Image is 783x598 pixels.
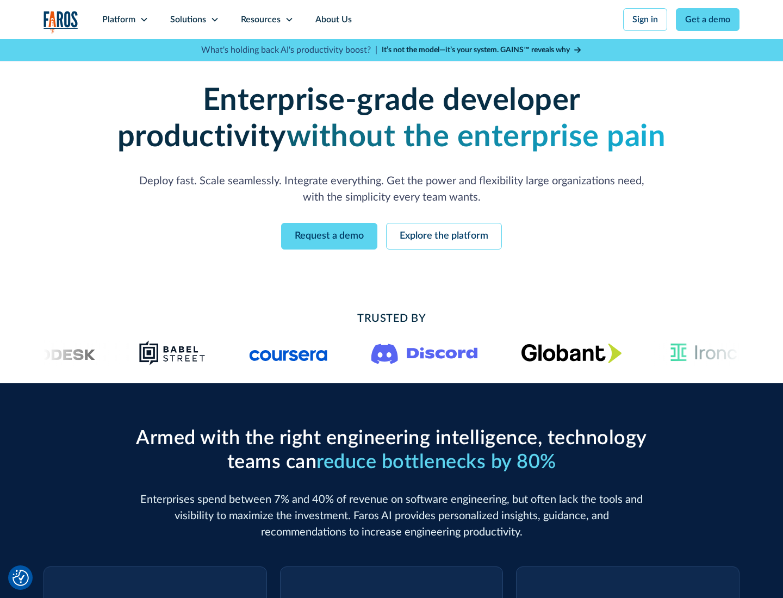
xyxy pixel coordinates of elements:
a: home [43,11,78,33]
div: Resources [241,13,281,26]
strong: without the enterprise pain [287,122,666,152]
a: It’s not the model—it’s your system. GAINS™ reveals why [382,45,582,56]
div: Solutions [170,13,206,26]
img: Revisit consent button [13,570,29,586]
strong: Enterprise-grade developer productivity [117,85,581,152]
img: Logo of the analytics and reporting company Faros. [43,11,78,33]
a: Request a demo [281,223,377,250]
img: Babel Street logo png [139,340,206,366]
h2: Trusted By [130,310,652,327]
img: Logo of the online learning platform Coursera. [250,344,328,362]
p: What's holding back AI's productivity boost? | [201,43,377,57]
a: Sign in [623,8,667,31]
h2: Armed with the right engineering intelligence, technology teams can [130,427,652,474]
button: Cookie Settings [13,570,29,586]
img: Logo of the communication platform Discord. [371,341,478,364]
div: Platform [102,13,135,26]
p: Deploy fast. Scale seamlessly. Integrate everything. Get the power and flexibility large organiza... [130,173,652,205]
img: Globant's logo [521,343,622,363]
p: Enterprises spend between 7% and 40% of revenue on software engineering, but often lack the tools... [130,491,652,540]
a: Explore the platform [386,223,502,250]
a: Get a demo [676,8,739,31]
strong: It’s not the model—it’s your system. GAINS™ reveals why [382,46,570,54]
span: reduce bottlenecks by 80% [316,452,556,472]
